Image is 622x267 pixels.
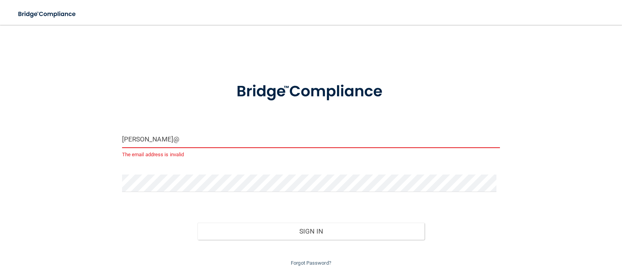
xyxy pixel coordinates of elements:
iframe: Drift Widget Chat Controller [487,212,613,243]
button: Sign In [197,223,425,240]
a: Forgot Password? [291,260,331,266]
img: bridge_compliance_login_screen.278c3ca4.svg [12,6,83,22]
p: The email address is invalid [122,150,500,159]
input: Email [122,131,500,148]
img: bridge_compliance_login_screen.278c3ca4.svg [220,72,402,112]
